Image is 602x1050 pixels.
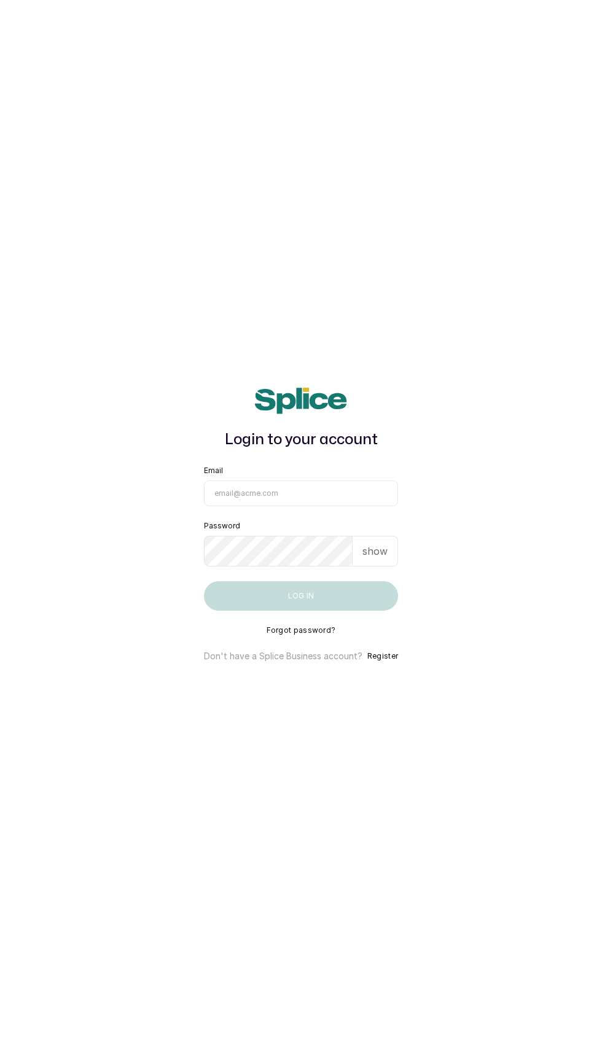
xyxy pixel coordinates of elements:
[267,625,336,635] button: Forgot password?
[367,650,398,662] button: Register
[204,466,223,476] label: Email
[362,544,388,558] p: show
[204,521,240,531] label: Password
[204,581,398,611] button: Log in
[204,650,362,662] p: Don't have a Splice Business account?
[204,429,398,451] h1: Login to your account
[204,480,398,506] input: email@acme.com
